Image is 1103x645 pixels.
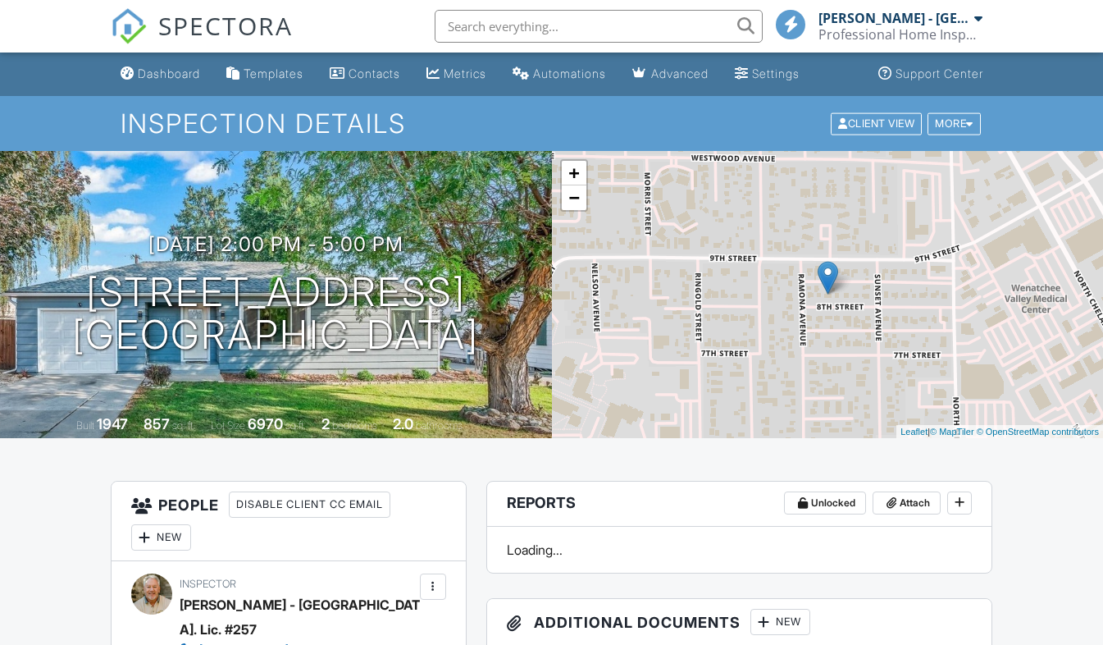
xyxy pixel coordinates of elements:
span: sq.ft. [285,419,306,432]
a: Templates [220,59,310,89]
div: 6970 [248,415,283,432]
a: Zoom out [562,185,586,210]
a: SPECTORA [111,22,293,57]
div: Professional Home Inspections [818,26,982,43]
a: Zoom in [562,161,586,185]
span: bedrooms [332,419,377,432]
div: New [131,524,191,551]
h1: Inspection Details [121,109,982,138]
div: 1947 [97,415,128,432]
span: bathrooms [416,419,463,432]
a: Contacts [323,59,407,89]
span: Inspector [180,578,236,590]
div: 2.0 [393,415,413,432]
span: Lot Size [211,419,245,432]
a: © MapTiler [930,427,974,437]
a: Automations (Basic) [506,59,613,89]
div: New [750,609,810,635]
a: Dashboard [114,59,207,89]
div: [PERSON_NAME] - [GEOGRAPHIC_DATA]. Lic. #257 [180,592,429,642]
h1: [STREET_ADDRESS] [GEOGRAPHIC_DATA] [72,271,479,358]
img: The Best Home Inspection Software - Spectora [111,8,147,44]
a: Settings [728,59,806,89]
span: Built [76,419,94,432]
input: Search everything... [435,10,763,43]
a: Client View [829,117,926,129]
span: SPECTORA [158,8,293,43]
div: Disable Client CC Email [229,492,390,518]
a: Metrics [420,59,493,89]
div: | [896,425,1103,439]
div: Metrics [444,66,486,80]
div: 2 [321,415,330,432]
h3: People [112,482,466,561]
div: Support Center [896,66,983,80]
div: Automations [533,66,606,80]
div: More [928,112,981,135]
div: Contacts [349,66,400,80]
div: Dashboard [138,66,200,80]
a: Advanced [626,59,715,89]
div: Templates [244,66,303,80]
div: Advanced [651,66,709,80]
div: Settings [752,66,800,80]
div: Client View [831,112,922,135]
span: sq. ft. [172,419,195,432]
div: [PERSON_NAME] - [GEOGRAPHIC_DATA]. Lic. #257 [818,10,970,26]
a: © OpenStreetMap contributors [977,427,1099,437]
h3: [DATE] 2:00 pm - 5:00 pm [148,233,403,255]
div: 857 [144,415,170,432]
a: Leaflet [900,427,928,437]
a: Support Center [872,59,990,89]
